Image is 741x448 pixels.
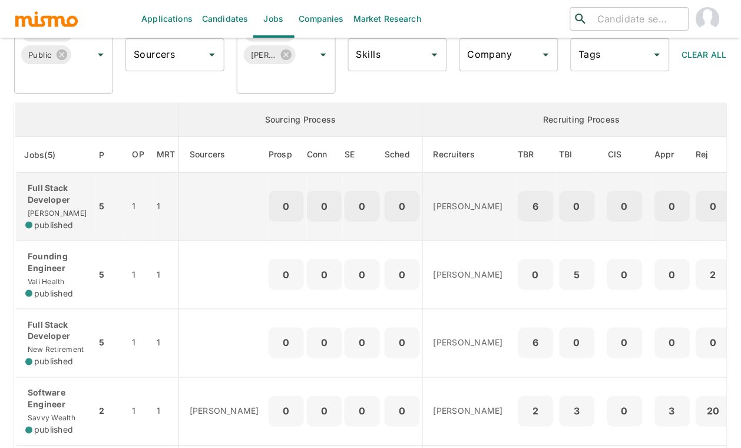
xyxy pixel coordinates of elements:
button: Open [204,47,220,63]
th: Recruiters [423,137,515,173]
p: 0 [701,198,727,215]
button: Open [315,47,332,63]
span: [PERSON_NAME] [244,48,283,62]
p: 5 [564,266,590,283]
p: [PERSON_NAME] [434,269,506,281]
th: To Be Reviewed [515,137,557,173]
p: 0 [349,403,375,420]
p: 20 [701,403,727,420]
td: 5 [96,309,123,377]
p: Software Engineer [25,387,87,411]
button: Open [92,47,109,63]
p: 0 [564,198,590,215]
span: published [34,219,73,231]
p: 0 [701,335,727,351]
th: Prospects [269,137,307,173]
p: 0 [349,198,375,215]
img: Carmen Vilachá [696,7,720,31]
span: [PERSON_NAME] [25,209,87,218]
p: 0 [389,266,415,283]
p: 0 [349,335,375,351]
p: 0 [273,335,299,351]
td: 1 [123,173,154,241]
p: 0 [389,198,415,215]
p: 0 [312,403,338,420]
p: 0 [660,335,686,351]
p: [PERSON_NAME] [434,200,506,212]
button: Open [426,47,443,63]
button: Open [538,47,554,63]
p: 0 [612,403,638,420]
span: published [34,288,73,299]
span: Jobs(5) [25,148,71,162]
p: 0 [564,335,590,351]
td: 1 [154,377,178,446]
p: Full Stack Developer [25,182,87,206]
p: 0 [349,266,375,283]
th: Priority [96,137,123,173]
td: 2 [96,377,123,446]
p: 0 [523,266,549,283]
th: Market Research Total [154,137,178,173]
p: 0 [660,266,686,283]
p: 3 [660,403,686,420]
span: P [99,148,120,162]
p: 0 [612,266,638,283]
p: [PERSON_NAME] [190,406,259,417]
th: Sched [382,137,423,173]
p: 0 [273,266,299,283]
td: 1 [123,309,154,377]
span: Clear All [682,50,727,60]
td: 5 [96,173,123,241]
span: Public [21,48,59,62]
div: Public [21,45,71,64]
span: published [34,424,73,436]
p: 0 [612,335,638,351]
input: Candidate search [593,11,684,27]
p: 0 [312,198,338,215]
p: 0 [389,335,415,351]
span: Savvy Wealth [25,414,75,423]
th: Open Positions [123,137,154,173]
th: Connections [307,137,342,173]
th: Client Interview Scheduled [598,137,652,173]
p: 0 [389,403,415,420]
p: 0 [612,198,638,215]
p: 2 [523,403,549,420]
img: logo [14,10,79,28]
p: 2 [701,266,727,283]
td: 1 [123,241,154,309]
p: [PERSON_NAME] [434,337,506,349]
th: Approved [652,137,693,173]
th: Sent Emails [342,137,382,173]
p: Full Stack Developer [25,319,87,342]
th: Sourcing Process [178,103,422,137]
span: Vali Health [25,277,65,286]
td: 1 [123,377,154,446]
p: 0 [660,198,686,215]
p: 6 [523,335,549,351]
td: 1 [154,173,178,241]
th: To Be Interviewed [557,137,598,173]
td: 1 [154,241,178,309]
p: 6 [523,198,549,215]
p: Founding Engineer [25,251,87,274]
button: Open [649,47,666,63]
p: 0 [273,198,299,215]
td: 5 [96,241,123,309]
span: published [34,356,73,368]
p: 3 [564,403,590,420]
td: 1 [154,309,178,377]
span: New Retirement [25,345,84,354]
div: [PERSON_NAME] [244,45,296,64]
p: [PERSON_NAME] [434,406,506,417]
p: 0 [273,403,299,420]
p: 0 [312,335,338,351]
p: 0 [312,266,338,283]
th: Sourcers [178,137,269,173]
